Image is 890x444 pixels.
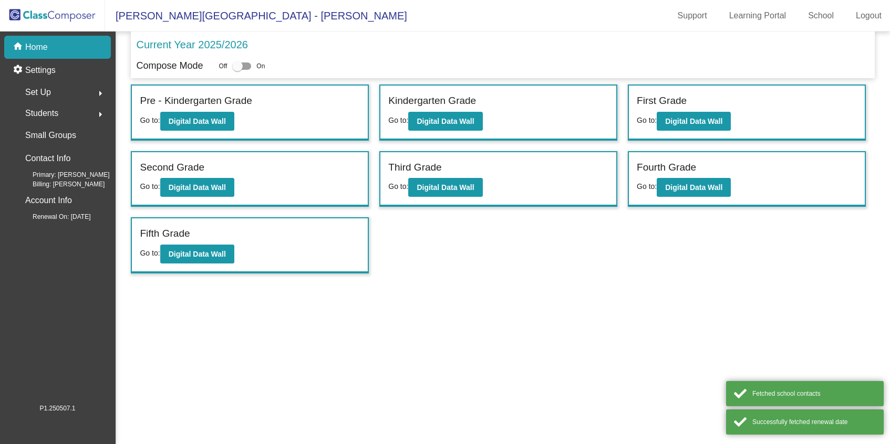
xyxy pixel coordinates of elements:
b: Digital Data Wall [169,250,226,258]
button: Digital Data Wall [408,178,482,197]
button: Digital Data Wall [657,178,731,197]
b: Digital Data Wall [665,117,722,125]
span: [PERSON_NAME][GEOGRAPHIC_DATA] - [PERSON_NAME] [105,7,407,24]
mat-icon: settings [13,64,25,77]
a: Support [669,7,716,24]
a: Learning Portal [721,7,795,24]
span: Go to: [388,182,408,191]
b: Digital Data Wall [169,117,226,125]
label: Third Grade [388,160,441,175]
mat-icon: home [13,41,25,54]
button: Digital Data Wall [160,245,234,263]
button: Digital Data Wall [160,178,234,197]
span: Renewal On: [DATE] [16,212,90,221]
div: Successfully fetched renewal date [752,417,876,427]
p: Small Groups [25,128,76,143]
p: Account Info [25,193,72,208]
button: Digital Data Wall [160,112,234,131]
b: Digital Data Wall [417,183,474,192]
span: Go to: [637,116,657,124]
mat-icon: arrow_right [94,108,107,121]
span: Primary: [PERSON_NAME] [16,170,110,179]
button: Digital Data Wall [657,112,731,131]
label: Fourth Grade [637,160,696,175]
label: Kindergarten Grade [388,93,476,109]
span: On [256,61,265,71]
span: Students [25,106,58,121]
span: Go to: [388,116,408,124]
span: Go to: [637,182,657,191]
a: School [800,7,842,24]
span: Off [219,61,227,71]
b: Digital Data Wall [665,183,722,192]
label: First Grade [637,93,687,109]
div: Fetched school contacts [752,389,876,398]
span: Go to: [140,249,160,257]
mat-icon: arrow_right [94,87,107,100]
p: Home [25,41,48,54]
span: Set Up [25,85,51,100]
b: Digital Data Wall [169,183,226,192]
label: Pre - Kindergarten Grade [140,93,252,109]
a: Logout [847,7,890,24]
p: Current Year 2025/2026 [136,37,247,52]
p: Contact Info [25,151,70,166]
label: Fifth Grade [140,226,190,241]
span: Go to: [140,116,160,124]
span: Billing: [PERSON_NAME] [16,179,105,189]
p: Settings [25,64,56,77]
b: Digital Data Wall [417,117,474,125]
span: Go to: [140,182,160,191]
button: Digital Data Wall [408,112,482,131]
label: Second Grade [140,160,204,175]
p: Compose Mode [136,59,203,73]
